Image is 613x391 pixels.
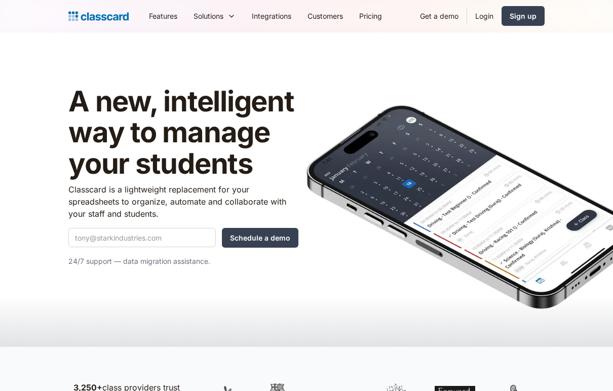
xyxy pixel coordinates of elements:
[412,5,467,27] a: Get a demo
[68,228,216,247] input: tony@starkindustries.com
[141,5,185,27] a: Features
[467,5,502,27] a: Login
[185,5,244,27] div: Solutions
[194,11,223,21] div: Solutions
[510,11,537,21] div: Sign up
[68,9,129,23] a: Logo
[68,86,298,180] h1: A new, intelligent way to manage your students
[222,228,298,248] input: Schedule a demo
[68,255,298,267] p: 24/7 support — data migration assistance.
[68,228,298,248] form: Quick Demo Form
[244,5,299,27] a: Integrations
[299,5,351,27] a: Customers
[351,5,390,27] a: Pricing
[502,6,545,26] a: Sign up
[68,183,298,220] p: Classcard is a lightweight replacement for your spreadsheets to organize, automate and collaborat...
